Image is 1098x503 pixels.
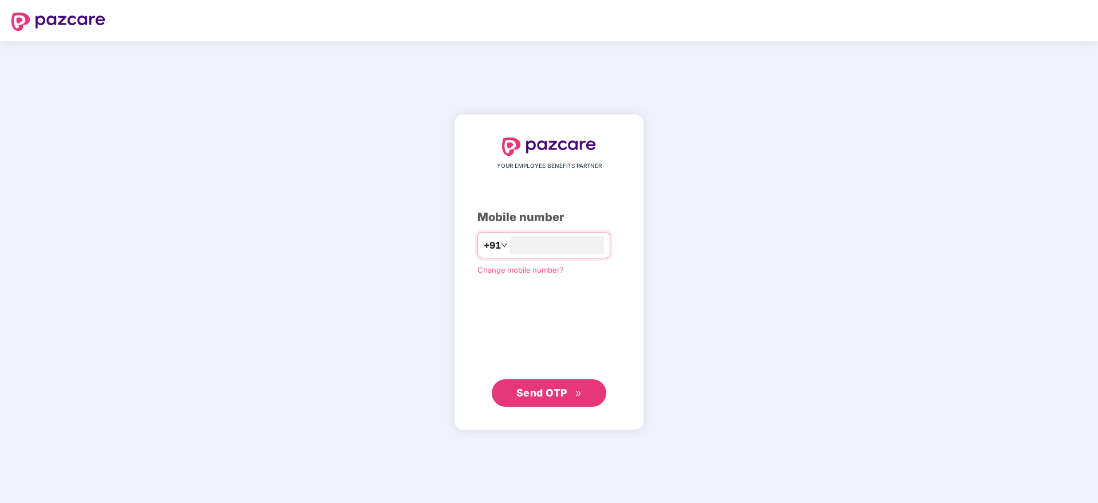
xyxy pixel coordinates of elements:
[11,13,105,31] img: logo
[477,265,564,274] a: Change mobile number?
[501,242,508,249] span: down
[502,137,596,156] img: logo
[575,390,582,398] span: double-right
[484,238,501,253] span: +91
[497,162,602,171] span: YOUR EMPLOYEE BENEFITS PARTNER
[516,387,567,399] span: Send OTP
[477,209,621,226] div: Mobile number
[492,379,606,407] button: Send OTPdouble-right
